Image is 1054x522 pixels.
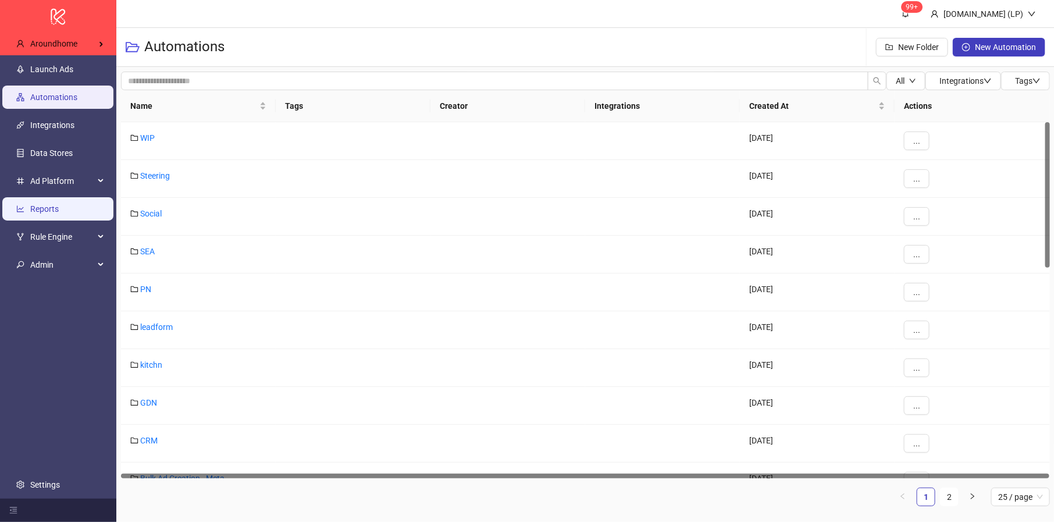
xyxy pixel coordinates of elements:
[121,90,276,122] th: Name
[30,39,77,48] span: Aroundhome
[144,38,225,56] h3: Automations
[16,40,24,48] span: user
[30,225,94,248] span: Rule Engine
[941,488,958,506] a: 2
[130,361,138,369] span: folder
[904,321,930,339] button: ...
[740,425,895,463] div: [DATE]
[740,463,895,500] div: [DATE]
[913,325,920,335] span: ...
[896,76,905,86] span: All
[969,493,976,500] span: right
[902,9,910,17] span: bell
[30,65,73,74] a: Launch Ads
[130,172,138,180] span: folder
[130,100,257,112] span: Name
[931,10,939,18] span: user
[939,76,992,86] span: Integrations
[130,285,138,293] span: folder
[904,396,930,415] button: ...
[30,169,94,193] span: Ad Platform
[913,439,920,448] span: ...
[740,90,895,122] th: Created At
[904,132,930,150] button: ...
[30,93,77,102] a: Automations
[904,245,930,264] button: ...
[740,387,895,425] div: [DATE]
[953,38,1045,56] button: New Automation
[909,77,916,84] span: down
[913,401,920,410] span: ...
[913,250,920,259] span: ...
[913,136,920,145] span: ...
[904,283,930,301] button: ...
[1001,72,1050,90] button: Tagsdown
[917,488,935,506] a: 1
[904,169,930,188] button: ...
[30,480,60,489] a: Settings
[749,100,876,112] span: Created At
[904,207,930,226] button: ...
[1015,76,1041,86] span: Tags
[963,488,982,506] li: Next Page
[1028,10,1036,18] span: down
[998,488,1043,506] span: 25 / page
[873,77,881,85] span: search
[585,90,740,122] th: Integrations
[740,160,895,198] div: [DATE]
[904,358,930,377] button: ...
[140,322,173,332] a: leadform
[30,120,74,130] a: Integrations
[1032,77,1041,85] span: down
[130,436,138,445] span: folder
[430,90,585,122] th: Creator
[130,399,138,407] span: folder
[885,43,893,51] span: folder-add
[913,363,920,372] span: ...
[130,323,138,331] span: folder
[913,287,920,297] span: ...
[740,311,895,349] div: [DATE]
[975,42,1036,52] span: New Automation
[140,436,158,445] a: CRM
[30,204,59,214] a: Reports
[740,198,895,236] div: [DATE]
[9,506,17,514] span: menu-fold
[140,360,162,370] a: kitchn
[130,209,138,218] span: folder
[886,72,925,90] button: Alldown
[991,488,1050,506] div: Page Size
[740,236,895,274] div: [DATE]
[913,174,920,183] span: ...
[899,493,906,500] span: left
[898,42,939,52] span: New Folder
[30,148,73,158] a: Data Stores
[276,90,430,122] th: Tags
[16,233,24,241] span: fork
[939,8,1028,20] div: [DOMAIN_NAME] (LP)
[30,253,94,276] span: Admin
[963,488,982,506] button: right
[893,488,912,506] li: Previous Page
[917,488,935,506] li: 1
[984,77,992,85] span: down
[130,134,138,142] span: folder
[913,212,920,221] span: ...
[16,177,24,185] span: number
[740,349,895,387] div: [DATE]
[130,247,138,255] span: folder
[140,285,151,294] a: PN
[904,472,930,491] button: ...
[140,247,155,256] a: SEA
[940,488,959,506] li: 2
[140,398,157,407] a: GDN
[740,274,895,311] div: [DATE]
[893,488,912,506] button: left
[140,133,155,143] a: WIP
[925,72,1001,90] button: Integrationsdown
[876,38,948,56] button: New Folder
[895,90,1050,122] th: Actions
[962,43,970,51] span: plus-circle
[740,122,895,160] div: [DATE]
[902,1,923,13] sup: 664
